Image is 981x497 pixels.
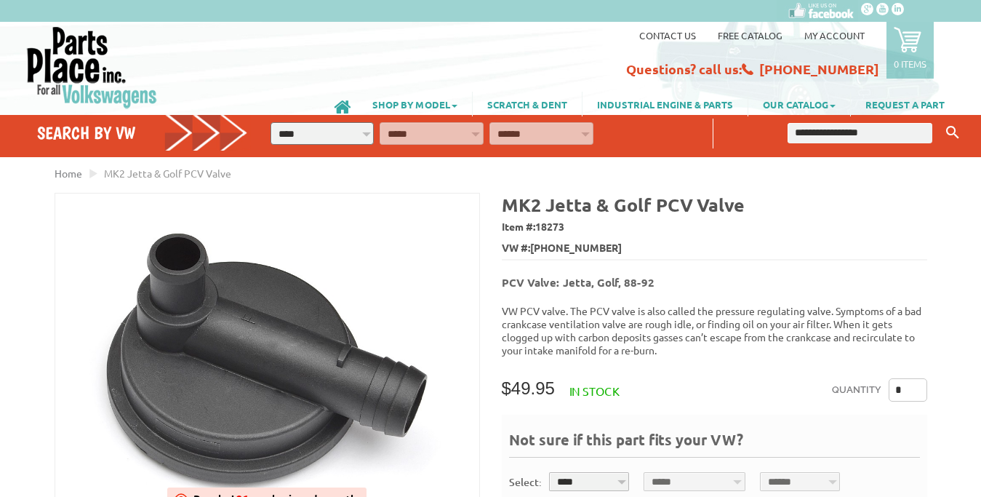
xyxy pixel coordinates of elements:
span: $49.95 [502,378,555,398]
div: Select: [509,474,542,490]
span: Item #: [502,217,927,238]
a: INDUSTRIAL ENGINE & PARTS [582,92,748,116]
a: 0 items [886,22,934,79]
a: SHOP BY MODEL [358,92,472,116]
div: Not sure if this part fits your VW? [509,429,920,458]
span: MK2 Jetta & Golf PCV Valve [104,167,231,180]
p: 0 items [894,57,926,70]
a: Contact us [639,29,696,41]
button: Keyword Search [942,121,964,145]
span: [PHONE_NUMBER] [530,240,622,255]
b: MK2 Jetta & Golf PCV Valve [502,193,745,216]
a: Home [55,167,82,180]
span: VW #: [502,238,927,259]
b: PCV Valve: Jetta, Golf, 88-92 [502,275,654,290]
label: Quantity [832,378,881,402]
img: Parts Place Inc! [25,25,159,109]
a: SCRATCH & DENT [473,92,582,116]
a: REQUEST A PART [851,92,959,116]
a: OUR CATALOG [748,92,850,116]
h4: Search by VW [37,122,248,143]
p: VW PCV valve. The PCV valve is also called the pressure regulating valve. Symptoms of a bad crank... [502,304,927,357]
a: My Account [804,29,865,41]
a: Free Catalog [718,29,782,41]
span: 18273 [535,220,564,233]
span: In stock [569,383,620,398]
